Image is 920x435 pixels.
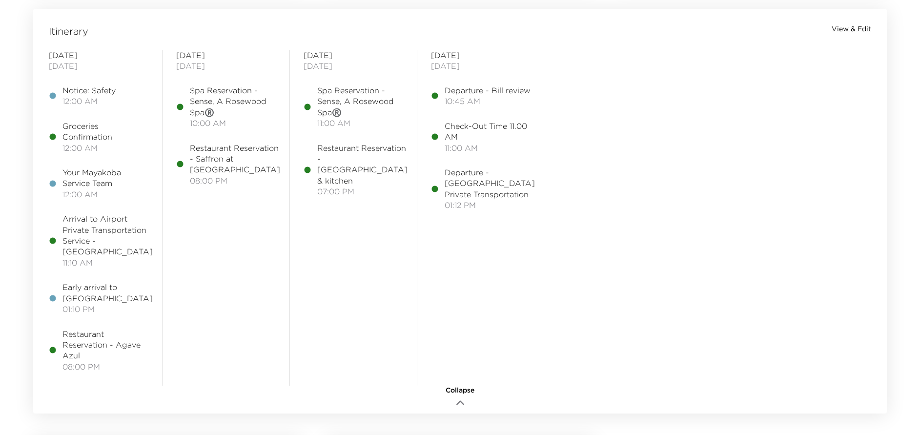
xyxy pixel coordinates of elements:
[62,121,148,143] span: Groceries Confirmation
[62,167,148,189] span: Your Mayakoba Service Team
[62,96,116,106] span: 12:00 AM
[62,85,116,96] span: Notice: Safety
[304,50,403,61] span: [DATE]
[445,85,531,96] span: Departure - Bill review
[62,329,148,361] span: Restaurant Reservation - Agave Azul
[62,257,153,268] span: 11:10 AM
[436,386,485,409] button: Collapse
[49,61,148,71] span: [DATE]
[62,189,148,200] span: 12:00 AM
[62,361,148,372] span: 08:00 PM
[317,85,403,118] span: Spa Reservation - Sense, A Rosewood Spa®️
[431,50,531,61] span: [DATE]
[49,50,148,61] span: [DATE]
[446,386,474,395] span: Collapse
[317,143,408,186] span: Restaurant Reservation - [GEOGRAPHIC_DATA] & kitchen
[445,143,531,153] span: 11:00 AM
[62,304,153,314] span: 01:10 PM
[190,143,280,175] span: Restaurant Reservation - Saffron at [GEOGRAPHIC_DATA]
[445,167,535,200] span: Departure - [GEOGRAPHIC_DATA] Private Transportation
[176,50,276,61] span: [DATE]
[445,200,535,210] span: 01:12 PM
[49,24,88,38] span: Itinerary
[445,96,531,106] span: 10:45 AM
[304,61,403,71] span: [DATE]
[62,143,148,153] span: 12:00 AM
[62,213,153,257] span: Arrival to Airport Private Transportation Service - [GEOGRAPHIC_DATA]
[176,61,276,71] span: [DATE]
[190,85,276,118] span: Spa Reservation - Sense, A Rosewood Spa®️
[317,186,408,197] span: 07:00 PM
[190,118,276,128] span: 10:00 AM
[317,118,403,128] span: 11:00 AM
[431,61,531,71] span: [DATE]
[832,24,871,34] button: View & Edit
[190,175,280,186] span: 08:00 PM
[62,282,153,304] span: Early arrival to [GEOGRAPHIC_DATA]
[445,121,531,143] span: Check-Out Time 11.00 AM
